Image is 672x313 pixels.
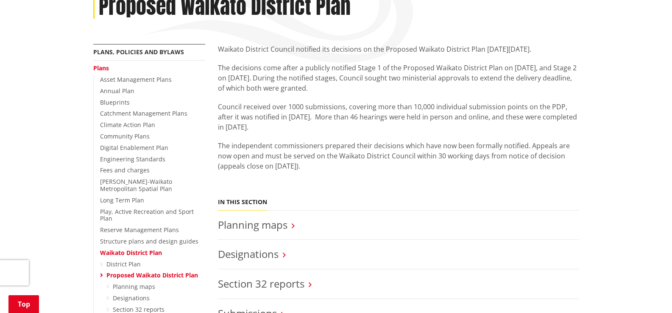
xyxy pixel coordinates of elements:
p: Waikato District Council notified its decisions on the Proposed Waikato District Plan [DATE][DATE]. [218,44,579,54]
a: Annual Plan [100,87,134,95]
h5: In this section [218,199,267,206]
a: Structure plans and design guides [100,237,198,245]
a: [PERSON_NAME]-Waikato Metropolitan Spatial Plan [100,177,172,193]
a: Community Plans [100,132,150,140]
a: Digital Enablement Plan [100,144,168,152]
a: Reserve Management Plans [100,226,179,234]
a: Blueprints [100,98,130,106]
p: The independent commissioners prepared their decisions which have now been formally notified. App... [218,141,579,171]
a: Planning maps [113,283,155,291]
a: Climate Action Plan [100,121,155,129]
a: Plans [93,64,109,72]
a: Long Term Plan [100,196,144,204]
a: Planning maps [218,218,287,232]
a: Designations [218,247,279,261]
a: Catchment Management Plans [100,109,187,117]
a: Designations [113,294,150,302]
a: Waikato District Plan [100,249,162,257]
p: The decisions come after a publicly notified Stage 1 of the Proposed Waikato District Plan on [DA... [218,63,579,93]
iframe: Messenger Launcher [633,277,664,308]
a: Proposed Waikato District Plan [106,271,198,279]
a: Section 32 reports [218,277,304,291]
a: District Plan [106,260,141,268]
a: Engineering Standards [100,155,165,163]
a: Play, Active Recreation and Sport Plan [100,208,194,223]
p: Council received over 1000 submissions, covering more than 10,000 individual submission points on... [218,102,579,132]
a: Asset Management Plans [100,75,172,83]
a: Plans, policies and bylaws [93,48,184,56]
a: Fees and charges [100,166,150,174]
a: Top [8,295,39,313]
